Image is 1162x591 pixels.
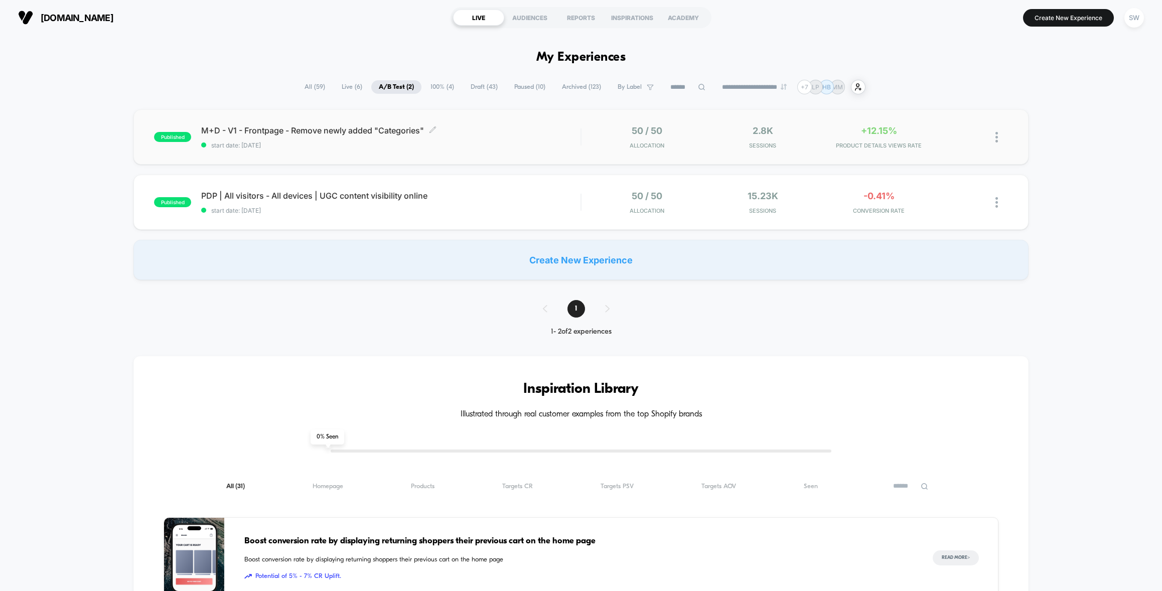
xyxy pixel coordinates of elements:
div: + 7 [797,80,812,94]
img: close [995,197,998,208]
div: 1 - 2 of 2 experiences [533,328,630,336]
div: Create New Experience [133,240,1028,280]
span: PRODUCT DETAILS VIEWS RATE [823,142,934,149]
span: Allocation [630,142,664,149]
span: Allocation [630,207,664,214]
p: MM [832,83,843,91]
span: +12.15% [861,125,897,136]
span: CONVERSION RATE [823,207,934,214]
h3: Inspiration Library [164,381,998,397]
span: Sessions [707,142,818,149]
span: Targets PSV [601,483,634,490]
h1: My Experiences [536,50,626,65]
div: SW [1124,8,1144,28]
span: start date: [DATE] [201,141,580,149]
button: [DOMAIN_NAME] [15,10,116,26]
img: close [995,132,998,142]
span: Boost conversion rate by displaying returning shoppers their previous cart on the home page [244,535,912,548]
span: All [226,483,245,490]
button: SW [1121,8,1147,28]
p: LP [812,83,819,91]
h4: Illustrated through real customer examples from the top Shopify brands [164,410,998,419]
p: HB [822,83,831,91]
span: 1 [567,300,585,318]
div: LIVE [453,10,504,26]
span: [DOMAIN_NAME] [41,13,113,23]
div: AUDIENCES [504,10,555,26]
span: start date: [DATE] [201,207,580,214]
span: Products [411,483,434,490]
span: M+D - V1 - Frontpage - Remove newly added "Categories" [201,125,580,135]
span: 15.23k [748,191,778,201]
span: -0.41% [863,191,895,201]
span: Draft ( 43 ) [463,80,505,94]
span: A/B Test ( 2 ) [371,80,421,94]
span: Live ( 6 ) [334,80,370,94]
span: PDP | All visitors - All devices | UGC content visibility online [201,191,580,201]
img: Visually logo [18,10,33,25]
span: Boost conversion rate by displaying returning shoppers their previous cart on the home page [244,555,912,565]
span: By Label [618,83,642,91]
div: REPORTS [555,10,607,26]
span: All ( 59 ) [297,80,333,94]
button: Read More> [933,550,979,565]
span: Paused ( 10 ) [507,80,553,94]
span: 2.8k [753,125,773,136]
div: INSPIRATIONS [607,10,658,26]
span: 0 % Seen [311,429,344,445]
span: ( 31 ) [235,483,245,490]
span: 50 / 50 [632,125,662,136]
span: published [154,197,191,207]
span: Homepage [313,483,343,490]
img: end [781,84,787,90]
span: Sessions [707,207,818,214]
span: Potential of 5% - 7% CR Uplift. [244,571,912,581]
span: Targets CR [502,483,533,490]
span: Archived ( 123 ) [554,80,609,94]
span: Seen [804,483,818,490]
span: 50 / 50 [632,191,662,201]
button: Create New Experience [1023,9,1114,27]
span: Targets AOV [701,483,736,490]
div: ACADEMY [658,10,709,26]
span: 100% ( 4 ) [423,80,462,94]
span: published [154,132,191,142]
